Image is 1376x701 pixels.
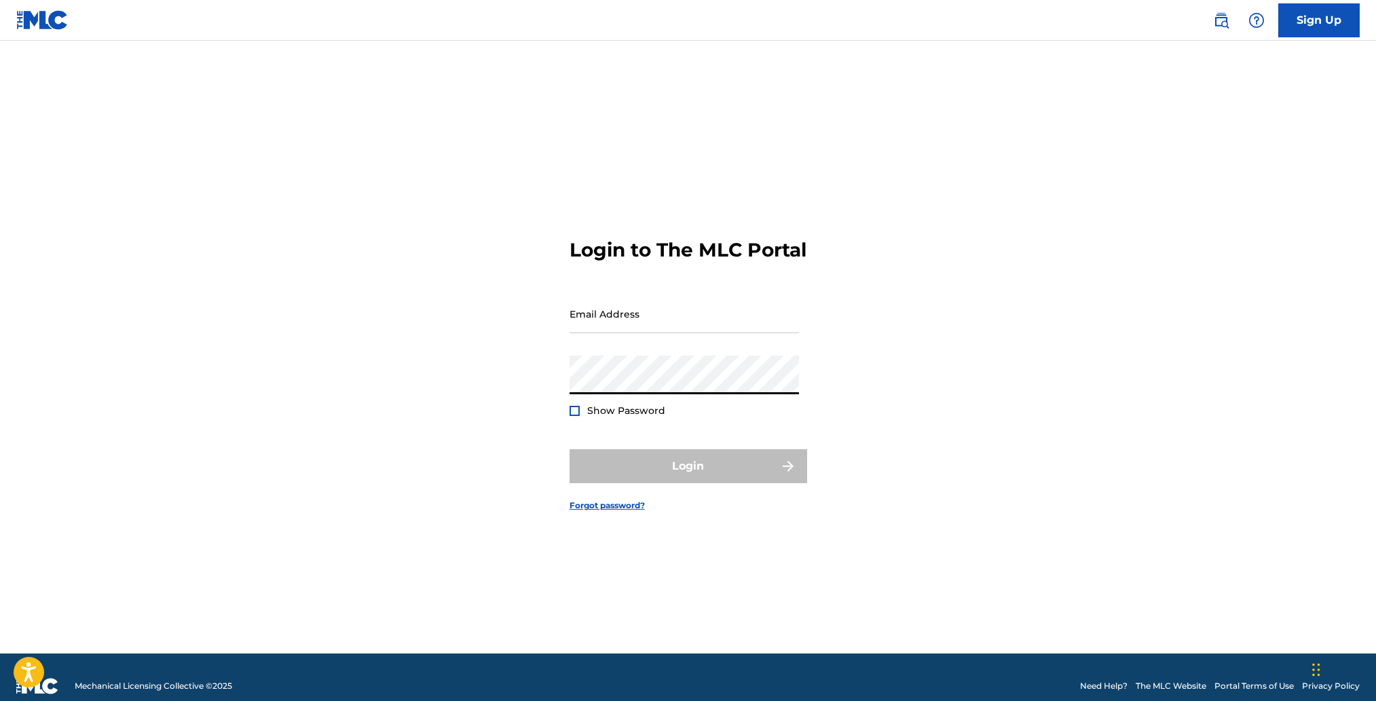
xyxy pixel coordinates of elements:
[16,678,58,694] img: logo
[587,404,665,417] span: Show Password
[1136,680,1206,692] a: The MLC Website
[1208,7,1235,34] a: Public Search
[1214,680,1294,692] a: Portal Terms of Use
[1243,7,1270,34] div: Help
[570,499,645,512] a: Forgot password?
[1278,3,1360,37] a: Sign Up
[1080,680,1128,692] a: Need Help?
[16,10,69,30] img: MLC Logo
[1302,680,1360,692] a: Privacy Policy
[1308,636,1376,701] div: Widget chat
[1308,636,1376,701] iframe: Chat Widget
[1213,12,1229,29] img: search
[1312,649,1320,690] div: Trascina
[75,680,232,692] span: Mechanical Licensing Collective © 2025
[570,238,806,262] h3: Login to The MLC Portal
[1248,12,1265,29] img: help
